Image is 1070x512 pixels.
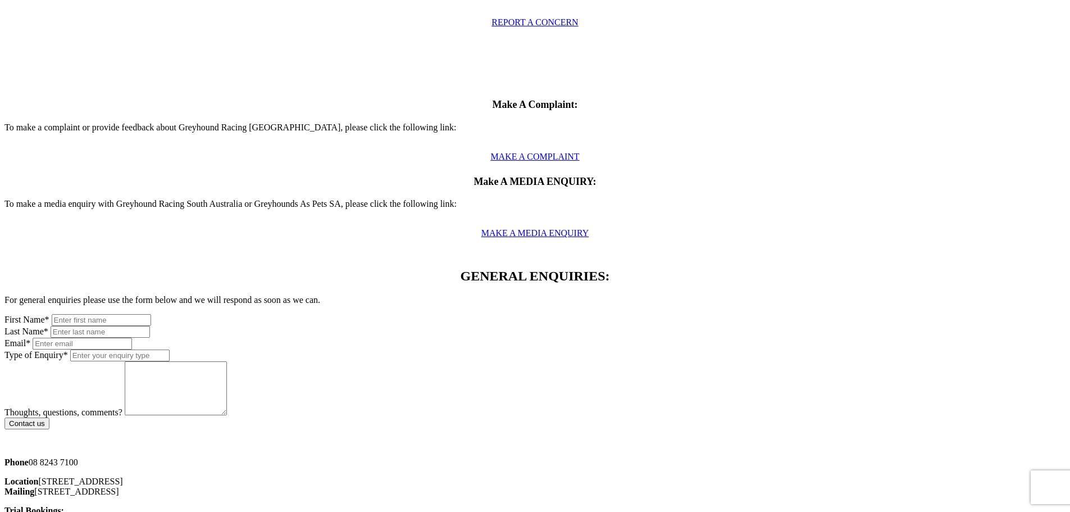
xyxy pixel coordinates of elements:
a: REPORT A CONCERN [491,17,578,27]
strong: Mailing [4,487,34,496]
p: [STREET_ADDRESS] [STREET_ADDRESS] [4,477,1066,497]
a: MAKE A MEDIA ENQUIRY [481,228,589,238]
strong: Phone [4,457,29,467]
span: GENERAL ENQUIRIES: [460,269,609,283]
p: For general enquiries please use the form below and we will respond as soon as we can. [4,295,1066,305]
label: First Name [4,315,49,324]
p: 08 8243 7100 [4,457,1066,468]
p: To make a media enquiry with Greyhound Racing South Australia or Greyhounds As Pets SA, please cl... [4,199,1066,219]
label: Type of Enquiry [4,350,68,360]
input: Contact us [4,418,49,429]
strong: Location [4,477,38,486]
input: Enter first name [52,314,151,326]
label: Thoughts, questions, comments? [4,407,122,417]
label: Email [4,338,33,348]
input: Enter last name [51,326,150,338]
a: MAKE A COMPLAINT [490,152,579,161]
label: Last Name [4,327,48,336]
span: Make A Complaint: [492,99,577,110]
span: Make A MEDIA ENQUIRY: [473,176,596,187]
input: Enter email [33,338,132,350]
input: Enter your enquiry type [70,350,170,361]
p: To make a complaint or provide feedback about Greyhound Racing [GEOGRAPHIC_DATA], please click th... [4,123,1066,143]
